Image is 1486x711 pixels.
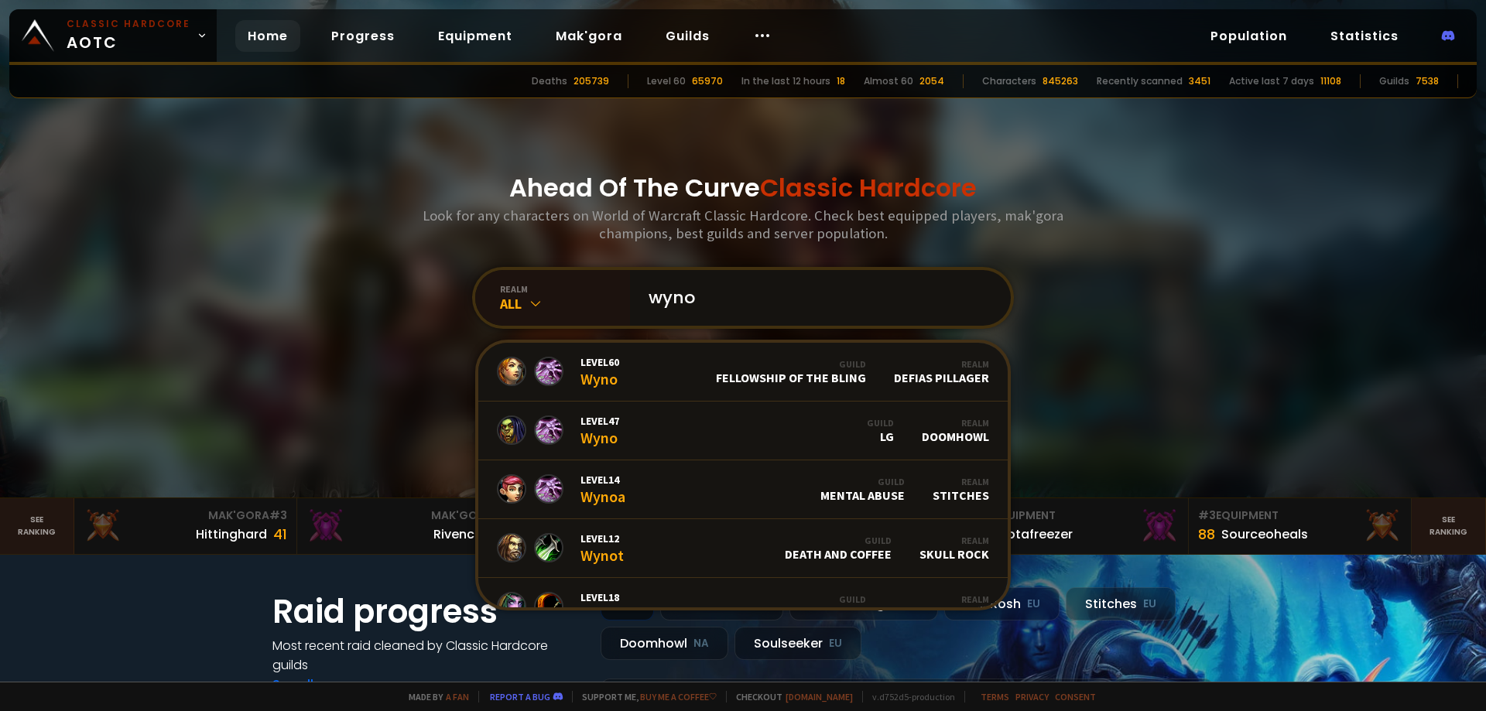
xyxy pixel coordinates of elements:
div: 2054 [919,74,944,88]
a: Progress [319,20,407,52]
div: Wyno [580,414,619,447]
input: Search a character... [639,270,992,326]
div: Notafreezer [998,525,1073,544]
div: 11108 [1320,74,1341,88]
a: a fan [446,691,469,702]
span: # 3 [269,508,287,523]
div: 88 [1198,524,1215,545]
div: Level 60 [647,74,686,88]
a: Guilds [653,20,722,52]
a: Level60WynoGuildFellowship of the BlingRealmDefias Pillager [478,343,1008,402]
div: Mak'Gora [306,508,510,524]
span: v. d752d5 - production [862,691,955,702]
div: Guild [867,417,894,429]
div: Wynora [580,590,630,624]
span: Level 47 [580,414,619,428]
div: Guild [820,476,905,487]
div: Guild [716,358,866,370]
a: Privacy [1015,691,1049,702]
h3: Look for any characters on World of Warcraft Classic Hardcore. Check best equipped players, mak'g... [416,207,1070,242]
div: Stitches [1066,587,1176,620]
div: Sourceoheals [1221,525,1308,544]
span: Level 18 [580,590,630,604]
div: Realm [919,535,989,546]
div: Wynoa [580,473,625,506]
span: AOTC [67,17,190,54]
div: Realm [894,593,989,605]
div: Not [DATE] [803,593,866,620]
div: Mak'Gora [84,508,287,524]
a: Level18WynoraGuildNot [DATE]RealmDefias Pillager [478,578,1008,637]
span: Checkout [726,691,853,702]
div: Fellowship of the Bling [716,358,866,385]
div: realm [500,283,630,295]
a: See all progress [272,675,373,693]
span: Level 60 [580,355,619,369]
div: Stitches [933,476,989,503]
div: 18 [837,74,845,88]
div: Defias Pillager [894,358,989,385]
a: Mak'gora [543,20,635,52]
div: Recently scanned [1097,74,1183,88]
a: Home [235,20,300,52]
a: Buy me a coffee [640,691,717,702]
div: Doomhowl [922,417,989,444]
span: Made by [399,691,469,702]
div: Hittinghard [196,525,267,544]
div: Equipment [1198,508,1402,524]
span: Support me, [572,691,717,702]
div: Equipment [975,508,1179,524]
div: Guilds [1379,74,1409,88]
h4: Most recent raid cleaned by Classic Hardcore guilds [272,636,582,675]
a: Mak'Gora#2Rivench100 [297,498,520,554]
a: Level47WynoGuildLGRealmDoomhowl [478,402,1008,460]
a: #2Equipment88Notafreezer [966,498,1189,554]
a: Equipment [426,20,525,52]
div: Active last 7 days [1229,74,1314,88]
div: Guild [785,535,892,546]
h1: Ahead Of The Curve [509,169,977,207]
h1: Raid progress [272,587,582,636]
span: Classic Hardcore [760,170,977,205]
div: Rivench [433,525,482,544]
a: Mak'Gora#3Hittinghard41 [74,498,297,554]
div: 3451 [1189,74,1210,88]
small: EU [1027,596,1040,612]
a: Level14WynoaGuildMental AbuseRealmStitches [478,460,1008,519]
span: Level 14 [580,473,625,487]
div: Deaths [532,74,567,88]
div: All [500,295,630,313]
a: Report a bug [490,691,550,702]
a: [DOMAIN_NAME] [786,691,853,702]
small: EU [829,636,842,651]
div: Soulseeker [734,627,861,660]
div: Skull Rock [919,535,989,562]
div: Mental Abuse [820,476,905,503]
a: Statistics [1318,20,1411,52]
div: Guild [803,593,866,605]
a: #3Equipment88Sourceoheals [1189,498,1412,554]
div: LG [867,417,894,444]
small: Classic Hardcore [67,17,190,31]
span: Level 12 [580,532,624,545]
div: Realm [922,417,989,429]
a: Population [1198,20,1299,52]
a: Level12WynotGuildDeath and CoffeeRealmSkull Rock [478,519,1008,578]
small: NA [693,636,709,651]
div: Realm [894,358,989,370]
div: Wynot [580,532,624,565]
div: 41 [273,524,287,545]
div: In the last 12 hours [741,74,830,88]
div: 65970 [692,74,723,88]
a: Consent [1055,691,1096,702]
div: Wyno [580,355,619,388]
div: Death and Coffee [785,535,892,562]
div: Characters [982,74,1036,88]
a: Classic HardcoreAOTC [9,9,217,62]
div: 7538 [1416,74,1439,88]
a: Seeranking [1412,498,1486,554]
div: Almost 60 [864,74,913,88]
a: Terms [981,691,1009,702]
div: 205739 [574,74,609,88]
div: Doomhowl [601,627,728,660]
